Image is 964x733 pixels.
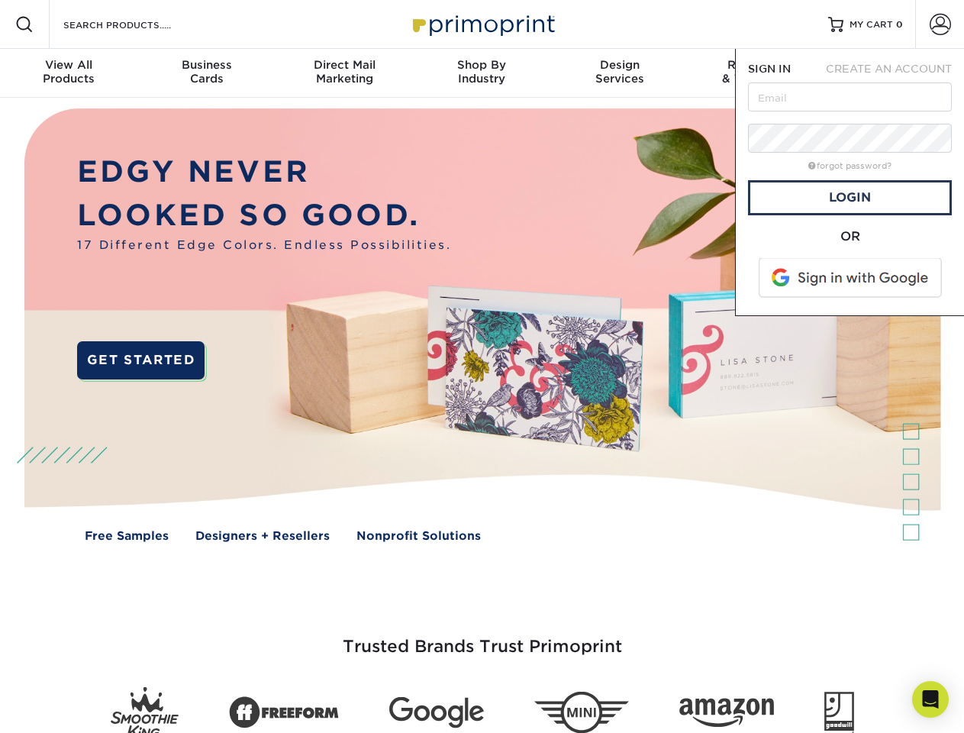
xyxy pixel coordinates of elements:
div: Industry [413,58,550,86]
a: Nonprofit Solutions [356,528,481,545]
span: Shop By [413,58,550,72]
div: OR [748,228,952,246]
span: Direct Mail [276,58,413,72]
a: forgot password? [808,161,891,171]
img: Amazon [679,699,774,728]
a: Shop ByIndustry [413,49,550,98]
a: Login [748,180,952,215]
h3: Trusted Brands Trust Primoprint [36,600,929,675]
input: SEARCH PRODUCTS..... [62,15,211,34]
span: 0 [896,19,903,30]
span: Business [137,58,275,72]
span: CREATE AN ACCOUNT [826,63,952,75]
span: Resources [688,58,826,72]
a: Resources& Templates [688,49,826,98]
p: LOOKED SO GOOD. [77,194,451,237]
div: & Templates [688,58,826,86]
span: Design [551,58,688,72]
img: Google [389,697,484,728]
input: Email [748,82,952,111]
a: GET STARTED [77,341,205,379]
img: Goodwill [824,692,854,733]
p: EDGY NEVER [77,150,451,194]
a: Designers + Resellers [195,528,330,545]
div: Cards [137,58,275,86]
a: Direct MailMarketing [276,49,413,98]
a: Free Samples [85,528,169,545]
span: MY CART [850,18,893,31]
div: Marketing [276,58,413,86]
div: Open Intercom Messenger [912,681,949,718]
a: DesignServices [551,49,688,98]
div: Services [551,58,688,86]
a: BusinessCards [137,49,275,98]
span: SIGN IN [748,63,791,75]
span: 17 Different Edge Colors. Endless Possibilities. [77,237,451,254]
img: Primoprint [406,8,559,40]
